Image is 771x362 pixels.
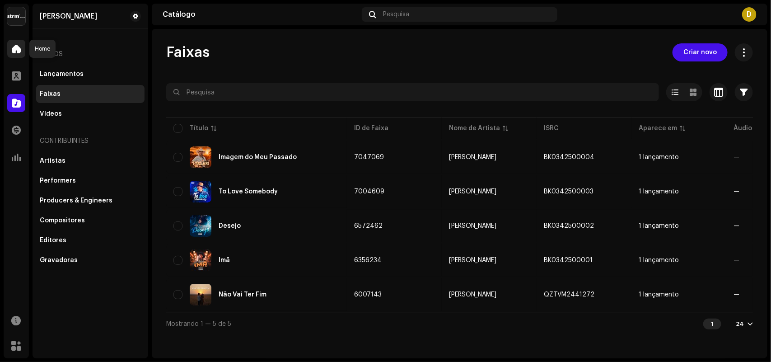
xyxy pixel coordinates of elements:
div: 1 lançamento [639,154,679,160]
span: Dennis Rogers [449,291,529,298]
span: Dennis Rogers [449,223,529,229]
div: Imagem do Meu Passado [219,154,297,160]
div: Artistas [40,157,65,165]
re-m-nav-item: Producers & Engineers [36,192,145,210]
img: 3bb49075-d51b-4a9f-b827-710f5f27435c [190,146,211,168]
div: 24 [736,320,744,328]
img: ff2ebd3c-c507-4d05-a897-4df2632ff0e7 [190,284,211,306]
div: [PERSON_NAME] [449,291,496,298]
span: Dennis Rogers [449,257,529,263]
img: 408b884b-546b-4518-8448-1008f9c76b02 [7,7,25,25]
div: BK0342500003 [544,188,593,195]
div: [PERSON_NAME] [449,188,496,195]
re-m-nav-item: Artistas [36,152,145,170]
re-m-nav-item: Performers [36,172,145,190]
div: Vídeos [40,110,62,118]
re-m-nav-item: Gravadoras [36,251,145,269]
div: [PERSON_NAME] [449,223,496,229]
div: To Love Somebody [219,188,278,195]
div: Dennis Rogers [40,13,97,20]
div: Não Vai Ter Fim [219,291,266,298]
div: Lançamentos [40,71,84,78]
span: Criar novo [683,43,717,61]
div: Desejo [219,223,241,229]
div: 1 [703,319,721,329]
div: BK0342500001 [544,257,593,263]
re-m-nav-item: Lançamentos [36,65,145,83]
div: Catálogo [163,11,358,18]
re-a-nav-header: Ativos [36,43,145,65]
span: Dennis Rogers [449,188,529,195]
div: Compositores [40,217,85,224]
span: 1 lançamento [639,257,719,263]
div: [PERSON_NAME] [449,154,496,160]
div: Nome de Artista [449,124,500,133]
re-m-nav-item: Editores [36,231,145,249]
button: Criar novo [673,43,728,61]
div: [PERSON_NAME] [449,257,496,263]
span: Faixas [166,43,210,61]
div: 1 lançamento [639,188,679,195]
div: Faixas [40,90,61,98]
re-m-nav-item: Faixas [36,85,145,103]
div: 1 lançamento [639,291,679,298]
span: 1 lançamento [639,223,719,229]
div: BK0342500004 [544,154,594,160]
div: Título [190,124,208,133]
re-a-nav-header: Contribuintes [36,130,145,152]
div: Imã [219,257,230,263]
div: D [742,7,757,22]
div: 1 lançamento [639,257,679,263]
div: Editores [40,237,66,244]
input: Pesquisa [166,83,659,101]
div: 1 lançamento [639,223,679,229]
div: Gravadoras [40,257,78,264]
img: 5baeeed9-5598-4558-a845-d18f6ea5c3da [190,215,211,237]
div: BK0342500002 [544,223,594,229]
img: 97be819f-5a16-4e55-94fe-f9b8347c2ffb [190,249,211,271]
div: Aparece em [639,124,677,133]
span: Dennis Rogers [449,154,529,160]
div: Performers [40,177,76,184]
span: 6356234 [354,257,382,263]
div: QZTVM2441272 [544,291,594,298]
img: ec0aba8c-6f2b-45da-9487-338ab7e870fa [190,181,211,202]
span: 7047069 [354,154,384,160]
span: Mostrando 1 — 5 de 5 [166,321,231,327]
span: Pesquisa [383,11,409,18]
span: 1 lançamento [639,154,719,160]
span: 1 lançamento [639,188,719,195]
span: 6007143 [354,291,382,298]
re-m-nav-item: Vídeos [36,105,145,123]
span: 1 lançamento [639,291,719,298]
span: 6572462 [354,223,383,229]
span: 7004609 [354,188,384,195]
re-m-nav-item: Compositores [36,212,145,230]
div: Producers & Engineers [40,197,112,204]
